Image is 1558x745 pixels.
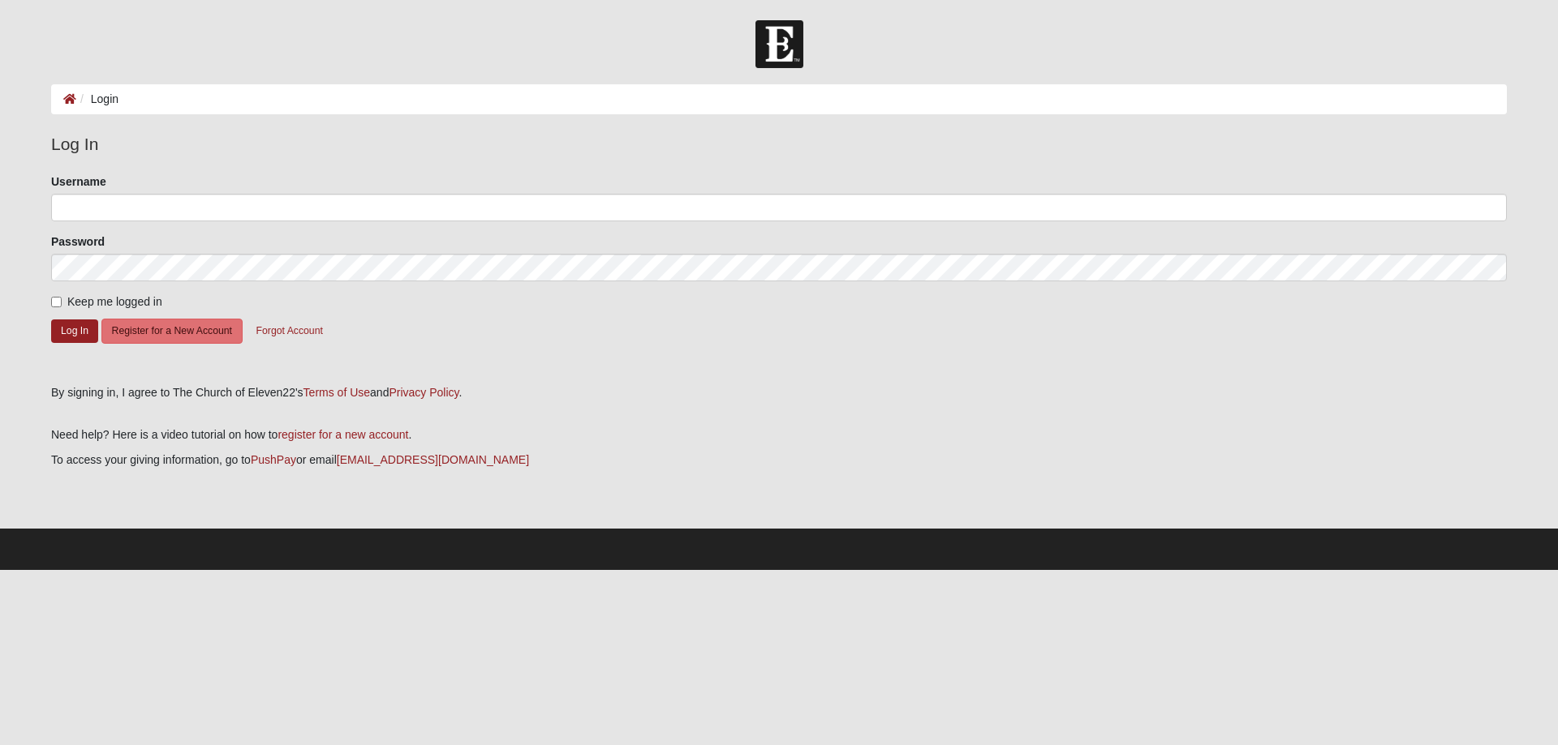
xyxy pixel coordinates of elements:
a: [EMAIL_ADDRESS][DOMAIN_NAME] [337,453,529,466]
p: Need help? Here is a video tutorial on how to . [51,426,1507,443]
a: Terms of Use [303,386,370,399]
span: Keep me logged in [67,295,162,308]
a: register for a new account [278,428,408,441]
label: Username [51,173,106,190]
a: PushPay [251,453,296,466]
button: Log In [51,319,98,343]
div: By signing in, I agree to The Church of Eleven22's and . [51,384,1507,401]
input: Keep me logged in [51,297,62,307]
button: Register for a New Account [101,319,243,344]
legend: Log In [51,131,1507,157]
p: To access your giving information, go to or email [51,452,1507,469]
button: Forgot Account [246,319,334,344]
a: Privacy Policy [389,386,458,399]
label: Password [51,233,105,250]
img: Church of Eleven22 Logo [755,20,803,68]
li: Login [76,91,118,108]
